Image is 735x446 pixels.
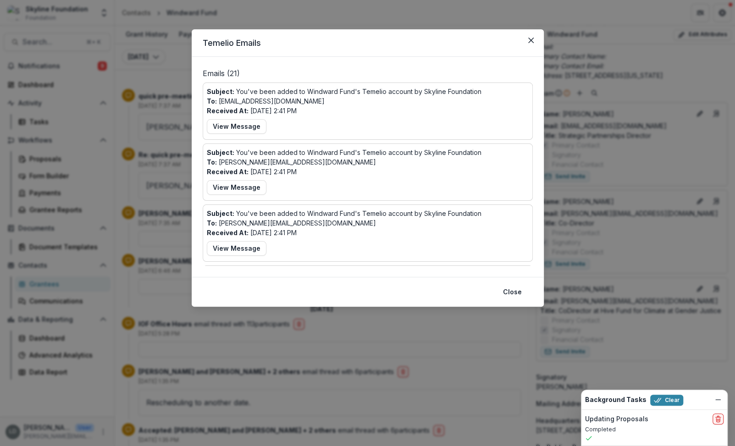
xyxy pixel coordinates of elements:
[207,218,376,228] p: [PERSON_NAME][EMAIL_ADDRESS][DOMAIN_NAME]
[207,168,249,176] b: Received At:
[207,148,481,157] p: You've been added to Windward Fund's Temelio account by Skyline Foundation
[192,29,544,57] header: Temelio Emails
[207,158,217,166] b: To:
[203,68,533,83] p: Emails ( 21 )
[207,209,234,217] b: Subject:
[650,395,683,406] button: Clear
[207,96,325,106] p: [EMAIL_ADDRESS][DOMAIN_NAME]
[207,229,249,237] b: Received At:
[585,425,724,434] p: Completed
[207,106,297,116] p: [DATE] 2:41 PM
[207,97,217,105] b: To:
[207,107,249,115] b: Received At:
[207,119,266,134] button: View Message
[207,149,234,156] b: Subject:
[207,209,481,218] p: You've been added to Windward Fund's Temelio account by Skyline Foundation
[207,87,481,96] p: You've been added to Windward Fund's Temelio account by Skyline Foundation
[207,167,297,176] p: [DATE] 2:41 PM
[713,413,724,424] button: delete
[713,394,724,405] button: Dismiss
[585,415,648,423] h2: Updating Proposals
[585,396,647,404] h2: Background Tasks
[207,157,376,167] p: [PERSON_NAME][EMAIL_ADDRESS][DOMAIN_NAME]
[207,180,266,195] button: View Message
[207,228,297,237] p: [DATE] 2:41 PM
[207,241,266,256] button: View Message
[497,285,527,299] button: Close
[524,33,538,48] button: Close
[207,219,217,227] b: To:
[207,88,234,95] b: Subject:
